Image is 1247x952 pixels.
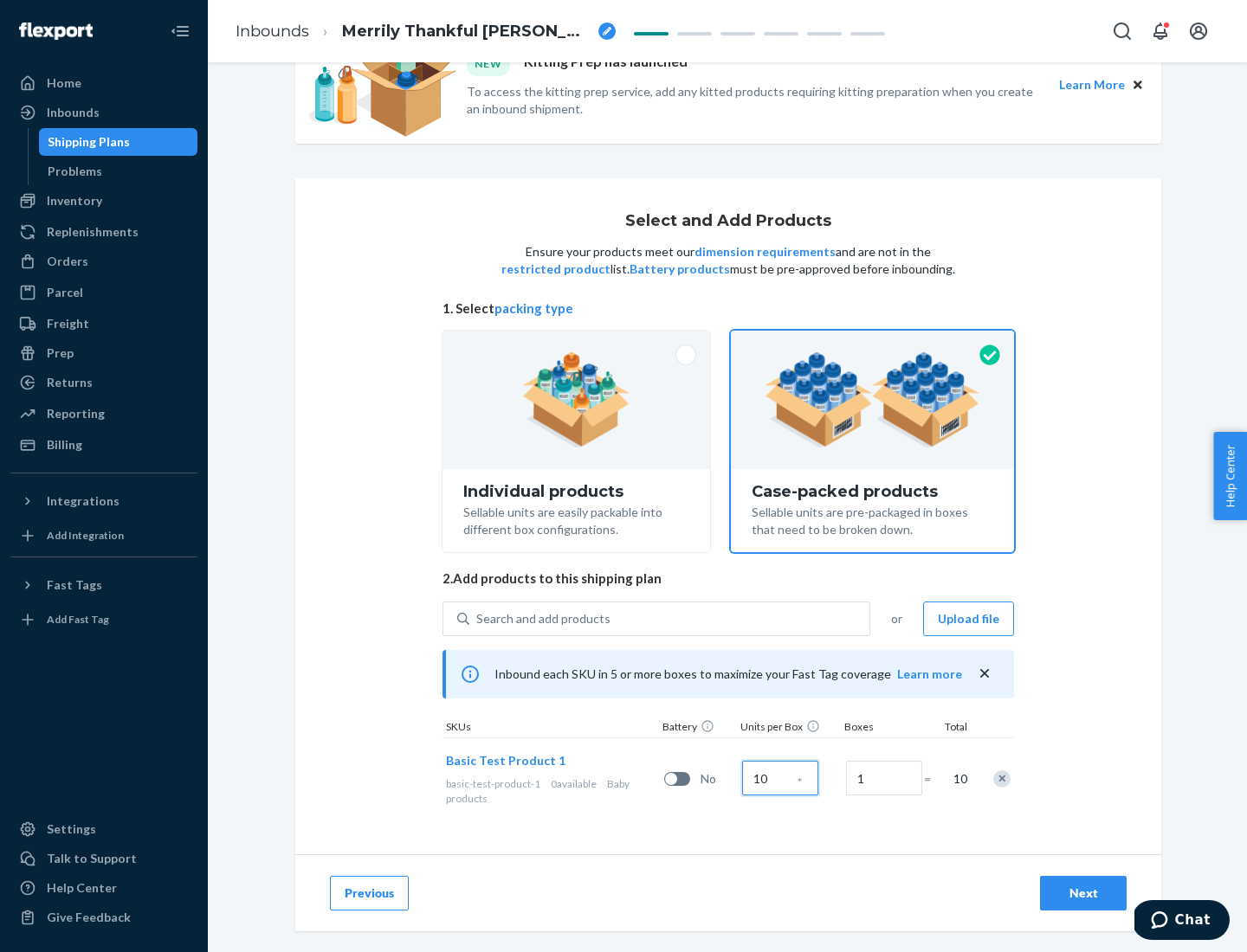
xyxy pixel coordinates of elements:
[551,777,597,790] span: 0 available
[10,400,197,428] a: Reporting
[10,874,197,902] a: Help Center
[976,665,993,683] button: close
[524,52,688,75] p: Kitting Prep has launched
[625,213,831,230] h1: Select and Add Products
[993,770,1011,788] div: Remove Item
[47,344,74,362] div: Prep
[463,483,689,500] div: Individual products
[443,569,1014,588] span: 2. Add products to this shipping plan
[841,719,927,737] div: Boxes
[923,601,1014,636] button: Upload file
[10,218,197,246] a: Replenishments
[765,352,980,447] img: case-pack.59cecea509d18c883b923b81aeac6d0b.png
[10,339,197,367] a: Prep
[10,69,197,97] a: Home
[1181,14,1216,48] button: Open account menu
[467,52,510,75] div: NEW
[48,133,130,151] div: Shipping Plans
[897,666,962,683] button: Learn more
[1055,884,1112,902] div: Next
[443,650,1014,698] div: Inbound each SKU in 5 or more boxes to maximize your Fast Tag coverage
[522,352,630,447] img: individual-pack.facf35554cb0f1810c75b2bd6df2d64e.png
[494,299,573,318] button: packing type
[10,248,197,275] a: Orders
[701,770,735,788] span: No
[47,315,89,332] div: Freight
[1128,75,1147,94] button: Close
[695,243,836,261] button: dimension requirements
[443,719,659,737] div: SKUs
[10,279,197,306] a: Parcel
[47,909,131,926] div: Give Feedback
[10,904,197,931] button: Give Feedback
[446,776,657,806] div: Baby products
[47,374,93,391] div: Returns
[47,492,120,510] div: Integrations
[752,500,993,538] div: Sellable units are pre-packaged in boxes that need to be broken down.
[47,405,105,422] div: Reporting
[222,6,630,57] ol: breadcrumbs
[446,753,565,768] span: Basic Test Product 1
[950,770,967,788] span: 10
[47,850,137,867] div: Talk to Support
[236,22,309,41] a: Inbounds
[19,23,93,40] img: Flexport logo
[500,243,957,278] p: Ensure your products meet our and are not in the list. must be pre-approved before inbounding.
[10,431,197,459] a: Billing
[39,128,198,156] a: Shipping Plans
[47,820,96,838] div: Settings
[630,261,730,278] button: Battery products
[47,879,117,897] div: Help Center
[47,253,88,270] div: Orders
[330,876,409,910] button: Previous
[1105,14,1140,48] button: Open Search Box
[443,299,1014,318] span: 1. Select
[47,528,124,543] div: Add Integration
[1134,900,1230,943] iframe: Opens a widget where you can chat to one of our agents
[476,610,611,627] div: Search and add products
[742,761,818,795] input: Case Quantity
[47,192,102,209] div: Inventory
[446,777,540,790] span: basic-test-product-1
[10,606,197,634] a: Add Fast Tag
[10,99,197,126] a: Inbounds
[47,223,139,241] div: Replenishments
[924,770,941,788] span: =
[47,576,102,594] div: Fast Tags
[1059,75,1125,94] button: Learn More
[737,719,841,737] div: Units per Box
[47,74,81,92] div: Home
[163,14,197,48] button: Close Navigation
[1040,876,1127,910] button: Next
[467,83,1043,118] p: To access the kitting prep service, add any kitted products requiring kitting preparation when yo...
[47,612,109,627] div: Add Fast Tag
[10,187,197,215] a: Inventory
[463,500,689,538] div: Sellable units are easily packable into different box configurations.
[10,522,197,550] a: Add Integration
[927,719,971,737] div: Total
[1143,14,1178,48] button: Open notifications
[47,104,100,121] div: Inbounds
[10,369,197,396] a: Returns
[10,487,197,515] button: Integrations
[47,436,82,453] div: Billing
[10,845,197,872] button: Talk to Support
[10,310,197,338] a: Freight
[659,719,737,737] div: Battery
[846,761,922,795] input: Number of boxes
[446,752,565,769] button: Basic Test Product 1
[342,21,591,43] span: Merrily Thankful Wolf
[48,163,102,180] div: Problems
[501,261,611,278] button: restricted product
[891,610,902,627] span: or
[1213,432,1247,520] button: Help Center
[10,571,197,599] button: Fast Tags
[47,284,83,301] div: Parcel
[39,158,198,185] a: Problems
[10,815,197,843] a: Settings
[752,483,993,500] div: Case-packed products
